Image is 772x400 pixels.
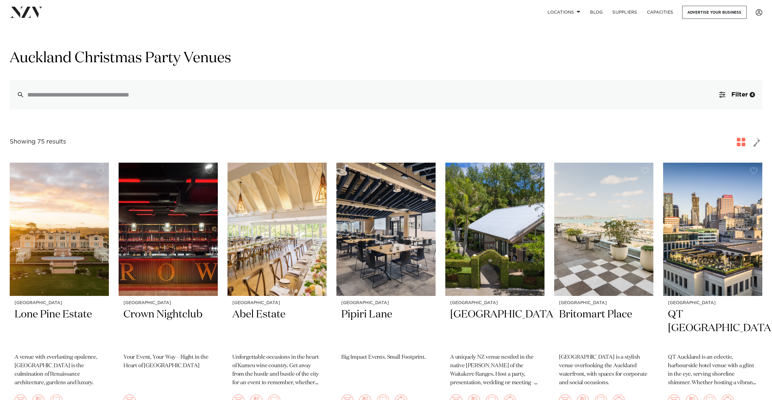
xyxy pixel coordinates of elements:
[450,301,540,305] small: [GEOGRAPHIC_DATA]
[123,353,213,370] p: Your Event, Your Way – Right in the Heart of [GEOGRAPHIC_DATA]
[450,353,540,387] p: A uniquely NZ venue nestled in the native [PERSON_NAME] of the Waitakere Ranges. Host a party, pr...
[559,301,649,305] small: [GEOGRAPHIC_DATA]
[608,6,642,19] a: SUPPLIERS
[15,308,104,349] h2: Lone Pine Estate
[232,308,322,349] h2: Abel Estate
[123,308,213,349] h2: Crown Nightclub
[10,137,66,147] div: Showing 75 results
[341,308,431,349] h2: Pipiri Lane
[559,353,649,387] p: [GEOGRAPHIC_DATA] is a stylish venue overlooking the Auckland waterfront, with spaces for corpora...
[642,6,678,19] a: Capacities
[668,301,757,305] small: [GEOGRAPHIC_DATA]
[682,6,747,19] a: Advertise your business
[750,92,755,97] div: 4
[341,301,431,305] small: [GEOGRAPHIC_DATA]
[341,353,431,362] p: Big Impact Events. Small Footprint.
[123,301,213,305] small: [GEOGRAPHIC_DATA]
[559,308,649,349] h2: Britomart Place
[712,80,762,109] button: Filter4
[232,301,322,305] small: [GEOGRAPHIC_DATA]
[585,6,608,19] a: BLOG
[450,308,540,349] h2: [GEOGRAPHIC_DATA]
[731,92,748,98] span: Filter
[543,6,585,19] a: Locations
[668,353,757,387] p: QT Auckland is an eclectic, harbourside hotel venue with a glint in the eye, serving shoreline sh...
[10,49,762,68] h1: Auckland Christmas Party Venues
[10,7,43,18] img: nzv-logo.png
[668,308,757,349] h2: QT [GEOGRAPHIC_DATA]
[232,353,322,387] p: Unforgettable occasions in the heart of Kumeu wine country. Get away from the hustle and bustle o...
[15,353,104,387] p: A venue with everlasting opulence, [GEOGRAPHIC_DATA] is the culmination of Renaissance architectu...
[15,301,104,305] small: [GEOGRAPHIC_DATA]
